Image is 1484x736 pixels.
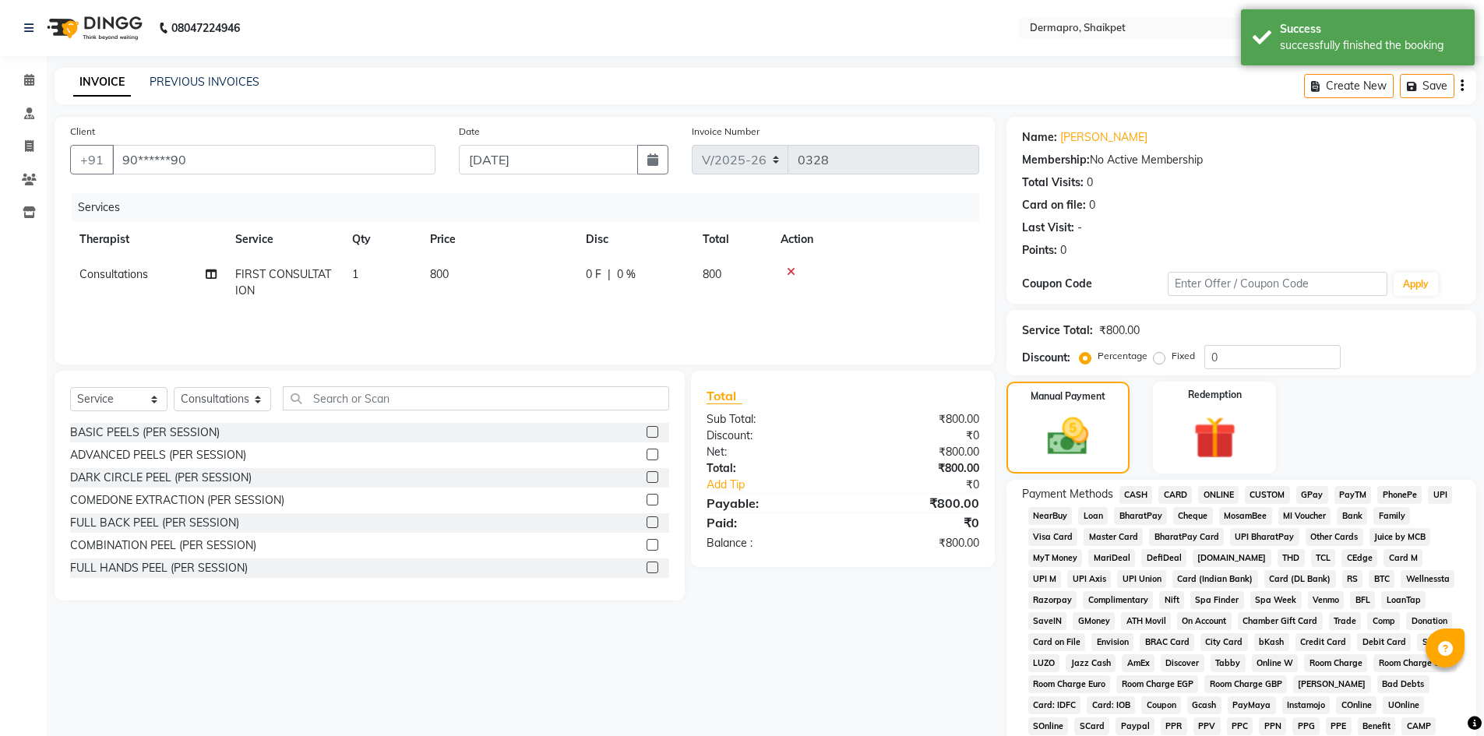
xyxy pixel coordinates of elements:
input: Search or Scan [283,386,669,410]
div: ₹800.00 [843,460,991,477]
span: UPI BharatPay [1230,528,1299,546]
span: On Account [1177,612,1232,630]
span: Juice by MCB [1369,528,1431,546]
label: Percentage [1098,349,1147,363]
div: 0 [1060,242,1066,259]
img: _cash.svg [1035,413,1102,460]
span: BharatPay [1114,507,1167,525]
span: BFL [1350,591,1375,609]
span: BharatPay Card [1149,528,1224,546]
span: CARD [1158,486,1192,504]
span: 800 [703,267,721,281]
span: Other Cards [1306,528,1363,546]
div: Sub Total: [695,411,843,428]
span: Spa Finder [1190,591,1244,609]
span: PPE [1326,717,1352,735]
span: Spa Week [1250,591,1302,609]
span: UPI [1428,486,1452,504]
span: 0 F [586,266,601,283]
span: Benefit [1358,717,1396,735]
div: COMBINATION PEEL (PER SESSION) [70,537,256,554]
span: 0 % [617,266,636,283]
button: Save [1400,74,1454,98]
span: Credit Card [1295,633,1352,651]
span: Card: IDFC [1028,696,1081,714]
span: Instamojo [1282,696,1331,714]
span: Shoutlo [1417,633,1457,651]
span: RS [1342,570,1363,588]
div: Card on file: [1022,197,1086,213]
span: PPC [1227,717,1253,735]
div: - [1077,220,1082,236]
div: ₹0 [843,513,991,532]
span: Trade [1329,612,1362,630]
span: BRAC Card [1140,633,1194,651]
span: MosamBee [1219,507,1272,525]
span: PayMaya [1228,696,1276,714]
label: Invoice Number [692,125,760,139]
div: Payable: [695,494,843,512]
th: Total [693,222,771,257]
span: Tabby [1211,654,1246,672]
span: PPV [1193,717,1221,735]
span: Debit Card [1357,633,1411,651]
span: Room Charge GBP [1204,675,1287,693]
div: Points: [1022,242,1057,259]
a: [PERSON_NAME] [1060,129,1147,146]
span: Card on File [1028,633,1086,651]
span: Card: IOB [1087,696,1135,714]
label: Redemption [1188,388,1242,402]
th: Price [421,222,576,257]
span: Card (DL Bank) [1264,570,1336,588]
a: INVOICE [73,69,131,97]
label: Fixed [1172,349,1195,363]
span: Online W [1252,654,1299,672]
div: Net: [695,444,843,460]
span: Bank [1337,507,1367,525]
div: ₹800.00 [843,411,991,428]
div: ₹800.00 [843,535,991,551]
span: THD [1278,549,1305,567]
div: ₹800.00 [843,444,991,460]
span: MI Voucher [1278,507,1331,525]
span: Loan [1078,507,1108,525]
span: Wellnessta [1401,570,1454,588]
span: UOnline [1383,696,1424,714]
div: Service Total: [1022,322,1093,339]
span: Master Card [1084,528,1143,546]
div: Paid: [695,513,843,532]
div: Total: [695,460,843,477]
span: bKash [1254,633,1289,651]
span: Consultations [79,267,148,281]
span: Chamber Gift Card [1238,612,1323,630]
span: ONLINE [1198,486,1239,504]
button: +91 [70,145,114,174]
span: Room Charge USD [1373,654,1457,672]
span: BTC [1369,570,1394,588]
span: Room Charge EGP [1116,675,1198,693]
span: UPI Union [1117,570,1166,588]
th: Service [226,222,343,257]
span: MyT Money [1028,549,1083,567]
img: _gift.svg [1180,411,1250,464]
div: FULL HANDS PEEL (PER SESSION) [70,560,248,576]
span: PPN [1259,717,1286,735]
span: Discover [1161,654,1204,672]
input: Search by Name/Mobile/Email/Code [112,145,435,174]
div: ADVANCED PEELS (PER SESSION) [70,447,246,463]
b: 08047224946 [171,6,240,50]
span: PayTM [1334,486,1372,504]
div: Membership: [1022,152,1090,168]
span: UPI M [1028,570,1062,588]
div: No Active Membership [1022,152,1461,168]
span: GMoney [1073,612,1115,630]
div: Coupon Code [1022,276,1169,292]
input: Enter Offer / Coupon Code [1168,272,1387,296]
span: [PERSON_NAME] [1293,675,1371,693]
div: ₹800.00 [1099,322,1140,339]
span: ATH Movil [1121,612,1171,630]
span: Coupon [1141,696,1181,714]
span: SCard [1074,717,1109,735]
div: ₹800.00 [843,494,991,512]
div: Name: [1022,129,1057,146]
